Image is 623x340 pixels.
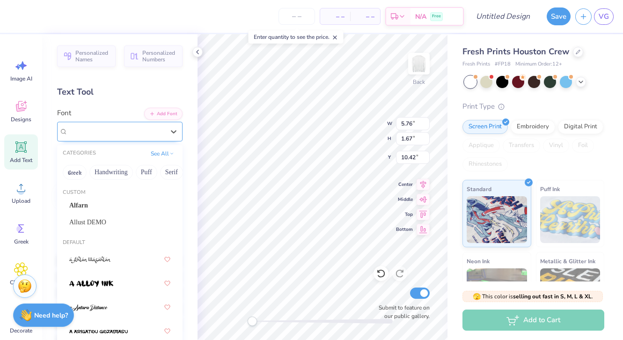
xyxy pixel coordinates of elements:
[142,50,177,63] span: Personalized Numbers
[467,184,491,194] span: Standard
[503,139,540,153] div: Transfers
[14,238,29,245] span: Greek
[515,60,562,68] span: Minimum Order: 12 +
[540,268,601,315] img: Metallic & Glitter Ink
[57,45,116,67] button: Personalized Names
[249,30,344,44] div: Enter quantity to see the price.
[69,304,108,311] img: a Antara Distance
[495,60,511,68] span: # FP18
[279,8,315,25] input: – –
[144,108,183,120] button: Add Font
[63,149,96,157] div: CATEGORIES
[462,139,500,153] div: Applique
[462,60,490,68] span: Fresh Prints
[558,120,603,134] div: Digital Print
[540,256,595,266] span: Metallic & Glitter Ink
[63,165,87,180] button: Greek
[12,197,30,205] span: Upload
[356,12,374,22] span: – –
[10,156,32,164] span: Add Text
[467,256,490,266] span: Neon Ink
[513,293,592,300] strong: selling out fast in S, M, L & XL
[467,268,527,315] img: Neon Ink
[469,7,537,26] input: Untitled Design
[374,303,430,320] label: Submit to feature on our public gallery.
[572,139,594,153] div: Foil
[326,12,344,22] span: – –
[69,328,128,335] img: a Arigatou Gozaimasu
[511,120,555,134] div: Embroidery
[396,181,413,188] span: Center
[467,196,527,243] img: Standard
[396,226,413,233] span: Bottom
[148,149,177,158] button: See All
[124,45,183,67] button: Personalized Numbers
[462,46,569,57] span: Fresh Prints Houston Crew
[11,116,31,123] span: Designs
[69,200,88,210] span: Alfarn
[473,292,481,301] span: 🫣
[75,50,110,63] span: Personalized Names
[462,157,508,171] div: Rhinestones
[462,120,508,134] div: Screen Print
[10,75,32,82] span: Image AI
[396,196,413,203] span: Middle
[69,281,113,287] img: a Alloy Ink
[413,78,425,86] div: Back
[89,165,133,180] button: Handwriting
[462,101,604,112] div: Print Type
[6,279,37,294] span: Clipart & logos
[543,139,569,153] div: Vinyl
[547,7,571,25] button: Save
[540,196,601,243] img: Puff Ink
[57,108,71,118] label: Font
[473,292,593,301] span: This color is .
[540,184,560,194] span: Puff Ink
[10,327,32,334] span: Decorate
[69,257,111,263] img: a Ahlan Wasahlan
[57,86,183,98] div: Text Tool
[410,54,428,73] img: Back
[599,11,609,22] span: VG
[69,217,106,227] span: Allust DEMO
[248,317,257,326] div: Accessibility label
[415,12,426,22] span: N/A
[594,8,614,25] a: VG
[34,311,68,320] strong: Need help?
[57,189,183,197] div: Custom
[396,211,413,218] span: Top
[136,165,157,180] button: Puff
[432,13,441,20] span: Free
[160,165,183,180] button: Serif
[57,239,183,247] div: Default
